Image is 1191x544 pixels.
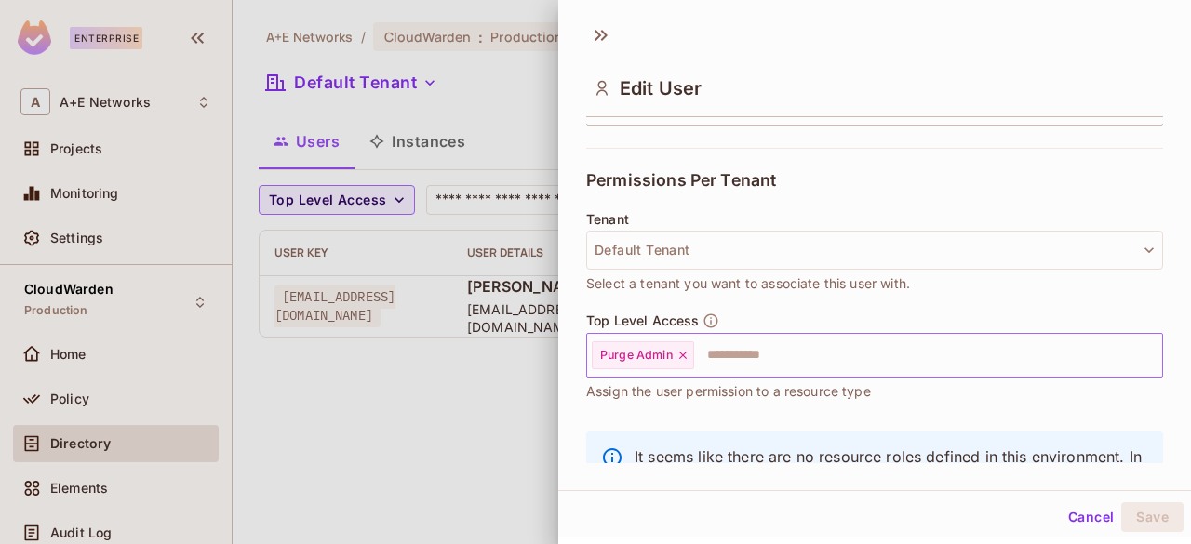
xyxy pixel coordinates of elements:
button: Save [1121,502,1184,532]
span: Permissions Per Tenant [586,171,776,190]
div: Purge Admin [592,341,694,369]
span: Select a tenant you want to associate this user with. [586,273,910,294]
p: It seems like there are no resource roles defined in this environment. In order to assign resourc... [635,446,1148,508]
span: Assign the user permission to a resource type [586,381,871,402]
button: Default Tenant [586,231,1163,270]
button: Open [1153,352,1157,356]
span: Top Level Access [586,313,699,328]
span: Purge Admin [600,348,673,363]
span: Edit User [620,77,702,100]
button: Cancel [1061,502,1121,532]
span: Tenant [586,212,629,227]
